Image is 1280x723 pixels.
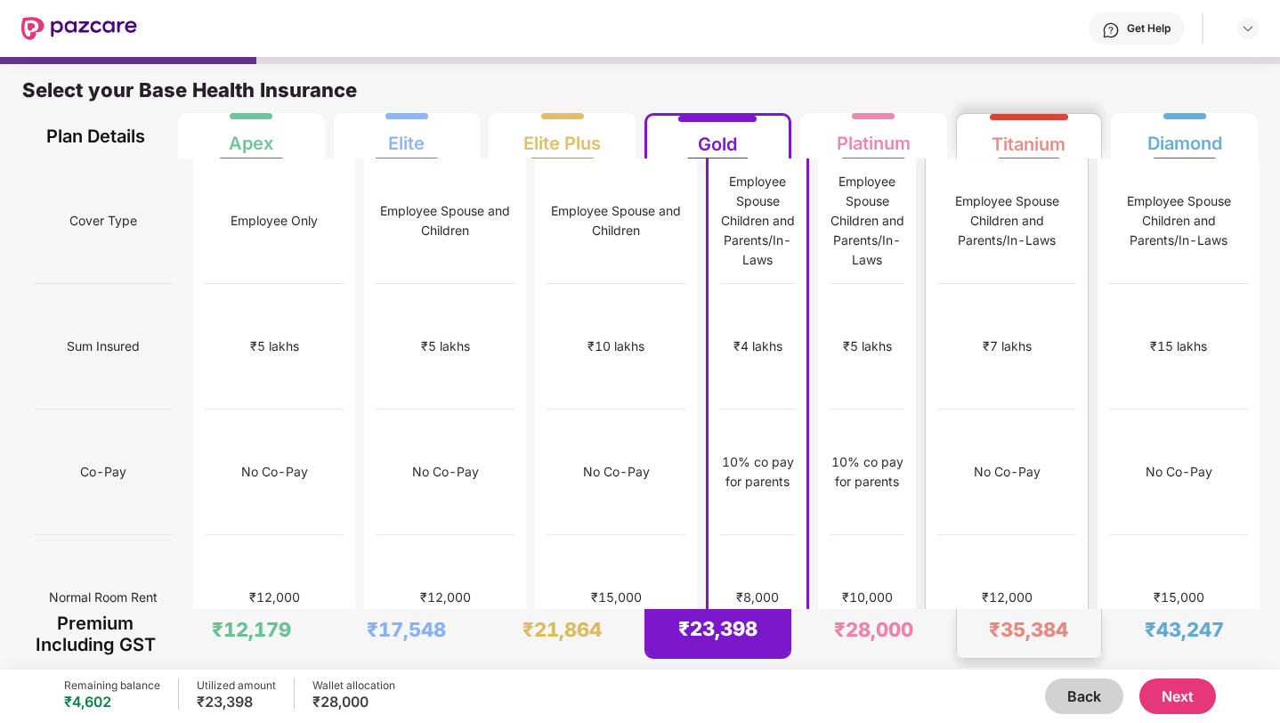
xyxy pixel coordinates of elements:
div: Gold [698,119,737,155]
div: ₹12,179 [212,617,291,642]
div: ₹12,000 [982,588,1033,607]
div: No Co-Pay [583,462,650,482]
div: Get Help [1127,21,1171,36]
div: ₹5 lakhs [250,337,299,356]
div: ₹15,000 [1154,588,1204,607]
div: ₹23,398 [678,616,757,641]
div: ₹15 lakhs [1150,337,1207,356]
div: ₹10,000 [842,588,893,607]
div: ₹5 lakhs [421,337,470,356]
div: No Co-Pay [412,462,479,482]
div: Wallet allocation [312,678,395,693]
div: ₹21,864 [523,617,602,642]
div: ₹23,398 [197,693,276,711]
img: New Pazcare Logo [21,17,137,40]
div: Diamond [1147,118,1222,154]
div: No Co-Pay [1146,462,1212,482]
div: ₹7 lakhs [983,337,1032,356]
div: No Co-Pay [974,462,1041,482]
div: ₹35,384 [989,617,1068,642]
div: Plan Details [34,113,158,158]
div: ₹28,000 [312,693,395,711]
span: Co-Pay [80,455,126,489]
img: svg+xml;base64,PHN2ZyBpZD0iSGVscC0zMngzMiIgeG1sbnM9Imh0dHA6Ly93d3cudzMub3JnLzIwMDAvc3ZnIiB3aWR0aD... [1102,21,1120,39]
div: ₹10 lakhs [587,337,644,356]
span: Sum Insured [67,329,140,363]
div: Employee Spouse Children and Parents/In-Laws [937,191,1076,250]
div: Apex [229,118,273,154]
div: Employee Spouse Children and Parents/In-Laws [830,172,904,270]
span: Normal Room Rent [49,581,158,614]
div: Elite Plus [523,118,601,154]
div: Employee Only [231,211,318,231]
div: Elite [388,118,425,154]
div: Select your Base Health Insurance [22,77,1258,113]
div: ₹4,602 [64,693,160,711]
div: 10% co pay for parents [720,452,795,491]
div: Utilized amount [197,678,276,693]
div: ₹17,548 [367,617,446,642]
div: ₹12,000 [420,588,471,607]
div: ₹43,247 [1145,617,1224,642]
div: Employee Spouse Children and Parents/In-Laws [1109,191,1248,250]
div: Remaining balance [64,678,160,693]
div: Employee Spouse and Children [547,201,685,240]
div: ₹4 lakhs [733,337,782,356]
div: ₹28,000 [834,617,913,642]
div: Platinum [837,118,911,154]
button: Next [1139,678,1216,714]
div: 10% co pay for parents [830,452,904,491]
div: Employee Spouse Children and Parents/In-Laws [720,172,795,270]
span: Cover Type [69,204,137,238]
div: ₹12,000 [249,588,300,607]
div: Premium Including GST [34,609,158,659]
div: Employee Spouse and Children [376,201,514,240]
div: ₹15,000 [591,588,642,607]
div: ₹8,000 [736,588,779,607]
div: Titanium [992,119,1065,155]
div: No Co-Pay [241,462,308,482]
img: svg+xml;base64,PHN2ZyBpZD0iRHJvcGRvd24tMzJ4MzIiIHhtbG5zPSJodHRwOi8vd3d3LnczLm9yZy8yMDAwL3N2ZyIgd2... [1241,21,1255,36]
div: ₹5 lakhs [843,337,892,356]
button: Back [1045,678,1123,714]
